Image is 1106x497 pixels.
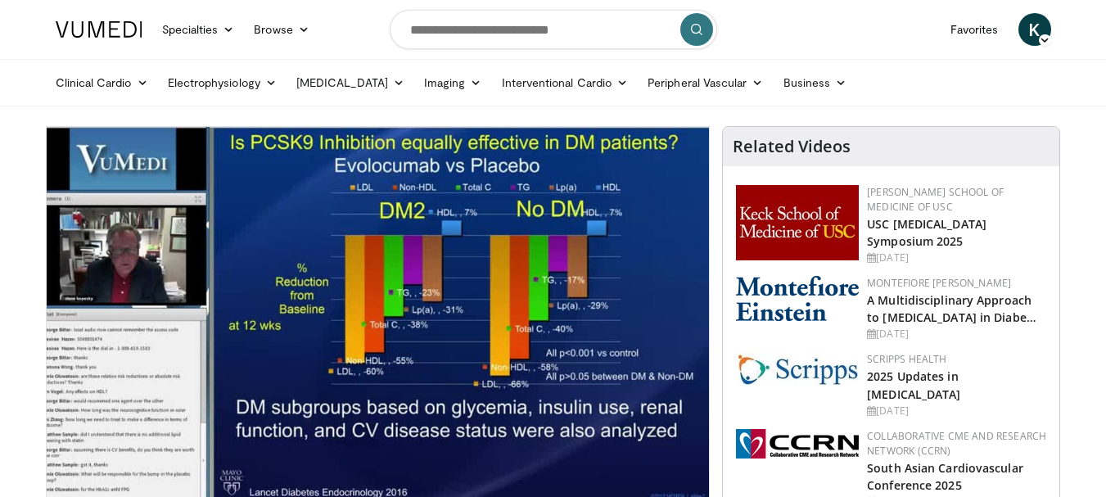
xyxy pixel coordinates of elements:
[56,21,142,38] img: VuMedi Logo
[1018,13,1051,46] a: K
[867,368,960,401] a: 2025 Updates in [MEDICAL_DATA]
[492,66,639,99] a: Interventional Cardio
[867,327,1046,341] div: [DATE]
[867,276,1011,290] a: Montefiore [PERSON_NAME]
[736,429,859,459] img: a04ee3ba-8487-4636-b0fb-5e8d268f3737.png.150x105_q85_autocrop_double_scale_upscale_version-0.2.png
[736,185,859,260] img: 7b941f1f-d101-407a-8bfa-07bd47db01ba.png.150x105_q85_autocrop_double_scale_upscale_version-0.2.jpg
[867,185,1004,214] a: [PERSON_NAME] School of Medicine of USC
[158,66,287,99] a: Electrophysiology
[414,66,492,99] a: Imaging
[733,137,851,156] h4: Related Videos
[736,352,859,386] img: c9f2b0b7-b02a-4276-a72a-b0cbb4230bc1.jpg.150x105_q85_autocrop_double_scale_upscale_version-0.2.jpg
[867,216,986,249] a: USC [MEDICAL_DATA] Symposium 2025
[736,276,859,321] img: b0142b4c-93a1-4b58-8f91-5265c282693c.png.150x105_q85_autocrop_double_scale_upscale_version-0.2.png
[867,429,1046,458] a: Collaborative CME and Research Network (CCRN)
[941,13,1009,46] a: Favorites
[867,352,946,366] a: Scripps Health
[867,460,1023,493] a: South Asian Cardiovascular Conference 2025
[638,66,773,99] a: Peripheral Vascular
[390,10,717,49] input: Search topics, interventions
[867,292,1036,325] a: A Multidisciplinary Approach to [MEDICAL_DATA] in Diabe…
[244,13,319,46] a: Browse
[867,251,1046,265] div: [DATE]
[867,404,1046,418] div: [DATE]
[287,66,414,99] a: [MEDICAL_DATA]
[774,66,857,99] a: Business
[152,13,245,46] a: Specialties
[46,66,158,99] a: Clinical Cardio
